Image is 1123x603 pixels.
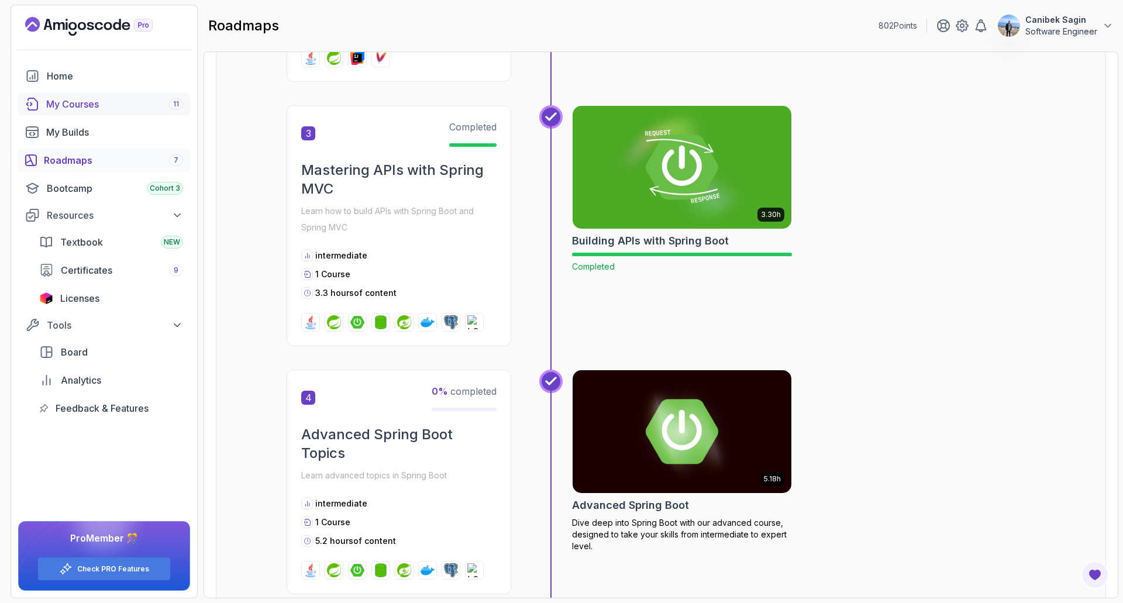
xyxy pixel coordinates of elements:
[61,345,88,359] span: Board
[37,557,171,581] button: Check PRO Features
[18,177,190,200] a: bootcamp
[61,373,101,387] span: Analytics
[432,385,497,397] span: completed
[60,291,99,305] span: Licenses
[56,401,149,415] span: Feedback & Features
[997,14,1114,37] button: user profile imageCanibek SaginSoftware Engineer
[304,563,318,577] img: java logo
[32,259,190,282] a: certificates
[208,16,279,35] h2: roadmaps
[32,287,190,310] a: licenses
[315,498,367,509] p: intermediate
[47,69,183,83] div: Home
[173,99,179,109] span: 11
[397,563,411,577] img: spring-security logo
[879,20,917,32] p: 802 Points
[60,235,103,249] span: Textbook
[150,184,180,193] span: Cohort 3
[164,237,180,247] span: NEW
[47,181,183,195] div: Bootcamp
[301,467,497,484] p: Learn advanced topics in Spring Boot
[39,292,53,304] img: jetbrains icon
[18,120,190,144] a: builds
[449,121,497,133] span: Completed
[32,397,190,420] a: feedback
[77,564,149,574] a: Check PRO Features
[374,315,388,329] img: spring-data-jpa logo
[761,210,781,219] p: 3.30h
[421,563,435,577] img: docker logo
[327,51,341,65] img: spring logo
[44,153,183,167] div: Roadmaps
[1025,14,1097,26] p: Canibek Sagin
[174,266,178,275] span: 9
[301,126,315,140] span: 3
[467,315,481,329] img: h2 logo
[467,563,481,577] img: h2 logo
[46,97,183,111] div: My Courses
[573,106,791,229] img: Building APIs with Spring Boot card
[1081,561,1109,589] button: Open Feedback Button
[572,233,729,249] h2: Building APIs with Spring Boot
[18,205,190,226] button: Resources
[350,563,364,577] img: spring-boot logo
[18,315,190,336] button: Tools
[315,287,397,299] p: 3.3 hours of content
[32,230,190,254] a: textbook
[374,51,388,65] img: maven logo
[327,315,341,329] img: spring logo
[572,517,792,552] p: Dive deep into Spring Boot with our advanced course, designed to take your skills from intermedia...
[315,250,367,261] p: intermediate
[573,370,791,493] img: Advanced Spring Boot card
[47,208,183,222] div: Resources
[18,149,190,172] a: roadmaps
[301,161,497,198] h2: Mastering APIs with Spring MVC
[350,51,364,65] img: intellij logo
[46,125,183,139] div: My Builds
[304,51,318,65] img: java logo
[572,497,689,514] h2: Advanced Spring Boot
[301,425,497,463] h2: Advanced Spring Boot Topics
[444,315,458,329] img: postgres logo
[397,315,411,329] img: spring-security logo
[315,535,396,547] p: 5.2 hours of content
[374,563,388,577] img: spring-data-jpa logo
[47,318,183,332] div: Tools
[315,517,350,527] span: 1 Course
[32,368,190,392] a: analytics
[174,156,178,165] span: 7
[444,563,458,577] img: postgres logo
[421,315,435,329] img: docker logo
[18,92,190,116] a: courses
[432,385,448,397] span: 0 %
[315,269,350,279] span: 1 Course
[572,105,792,273] a: Building APIs with Spring Boot card3.30hBuilding APIs with Spring BootCompleted
[998,15,1020,37] img: user profile image
[301,203,497,236] p: Learn how to build APIs with Spring Boot and Spring MVC
[572,370,792,552] a: Advanced Spring Boot card5.18hAdvanced Spring BootDive deep into Spring Boot with our advanced co...
[61,263,112,277] span: Certificates
[764,474,781,484] p: 5.18h
[327,563,341,577] img: spring logo
[25,17,180,36] a: Landing page
[572,261,615,271] span: Completed
[1025,26,1097,37] p: Software Engineer
[350,315,364,329] img: spring-boot logo
[32,340,190,364] a: board
[18,64,190,88] a: home
[304,315,318,329] img: java logo
[301,391,315,405] span: 4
